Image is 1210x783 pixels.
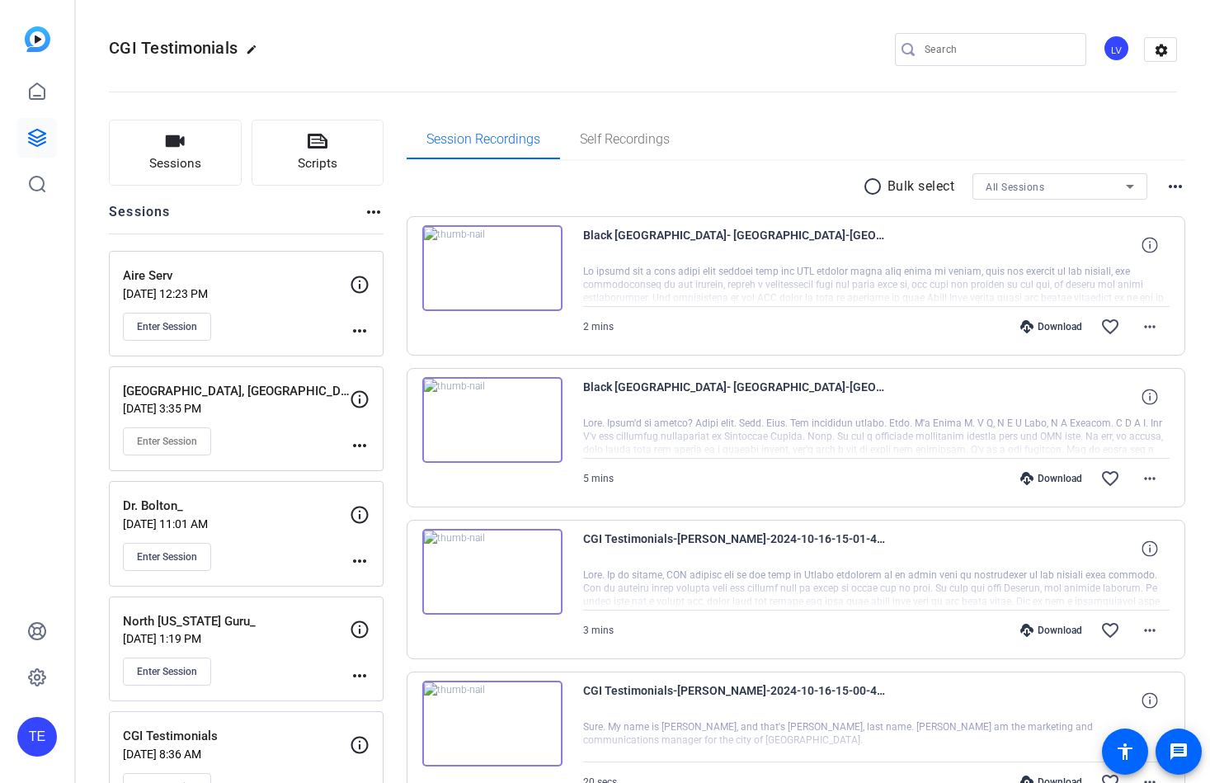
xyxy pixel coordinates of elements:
span: All Sessions [986,182,1044,193]
span: 5 mins [583,473,614,484]
input: Search [925,40,1073,59]
p: Bulk select [887,177,955,196]
span: Enter Session [137,550,197,564]
mat-icon: edit [246,44,266,64]
div: Download [1012,624,1090,637]
h2: Sessions [109,202,171,233]
mat-icon: radio_button_unchecked [863,177,887,196]
mat-icon: more_horiz [350,666,370,686]
span: Scripts [298,154,337,173]
div: TE [17,717,57,757]
mat-icon: message [1169,742,1189,762]
p: [DATE] 1:19 PM [123,632,350,645]
mat-icon: more_horiz [1140,469,1160,488]
div: LV [1103,35,1130,62]
button: Scripts [252,120,384,186]
span: Enter Session [137,435,197,448]
span: Black [GEOGRAPHIC_DATA]- [GEOGRAPHIC_DATA]-[GEOGRAPHIC_DATA][PERSON_NAME]-2025-04-03-08-02-55-377-0 [583,377,888,417]
mat-icon: more_horiz [350,436,370,455]
div: Download [1012,472,1090,485]
ngx-avatar: Louis Voss [1103,35,1132,64]
mat-icon: more_horiz [1140,620,1160,640]
mat-icon: favorite_border [1100,620,1120,640]
mat-icon: settings [1145,38,1178,63]
p: [DATE] 11:01 AM [123,517,350,531]
mat-icon: favorite_border [1100,469,1120,488]
span: 3 mins [583,625,614,636]
span: Sessions [149,154,201,173]
button: Enter Session [123,427,211,455]
mat-icon: accessibility [1115,742,1135,762]
p: North [US_STATE] Guru_ [123,612,350,631]
mat-icon: more_horiz [1140,317,1160,337]
span: CGI Testimonials [109,38,238,58]
mat-icon: more_horiz [350,321,370,341]
span: CGI Testimonials-[PERSON_NAME]-2024-10-16-15-01-48-225-0 [583,529,888,568]
p: [GEOGRAPHIC_DATA], [GEOGRAPHIC_DATA] [123,382,350,401]
img: thumb-nail [422,225,563,311]
p: [DATE] 8:36 AM [123,748,350,761]
button: Sessions [109,120,242,186]
button: Enter Session [123,313,211,341]
span: Enter Session [137,320,197,333]
span: Black [GEOGRAPHIC_DATA]- [GEOGRAPHIC_DATA]-[GEOGRAPHIC_DATA][PERSON_NAME]-2025-04-03-08-11-31-969-0 [583,225,888,265]
p: [DATE] 3:35 PM [123,402,350,415]
p: [DATE] 12:23 PM [123,287,350,300]
img: thumb-nail [422,529,563,615]
p: Dr. Bolton_ [123,497,350,516]
mat-icon: more_horiz [350,551,370,571]
button: Enter Session [123,658,211,686]
img: blue-gradient.svg [25,26,50,52]
mat-icon: more_horiz [1165,177,1185,196]
span: Self Recordings [580,133,670,146]
mat-icon: favorite_border [1100,317,1120,337]
img: thumb-nail [422,681,563,766]
span: Enter Session [137,665,197,678]
button: Enter Session [123,543,211,571]
img: thumb-nail [422,377,563,463]
p: Aire Serv [123,267,350,285]
span: 2 mins [583,321,614,333]
p: CGI Testimonials [123,727,350,746]
span: CGI Testimonials-[PERSON_NAME]-2024-10-16-15-00-46-336-0 [583,681,888,720]
span: Session Recordings [426,133,540,146]
mat-icon: more_horiz [364,202,384,222]
div: Download [1012,320,1090,333]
